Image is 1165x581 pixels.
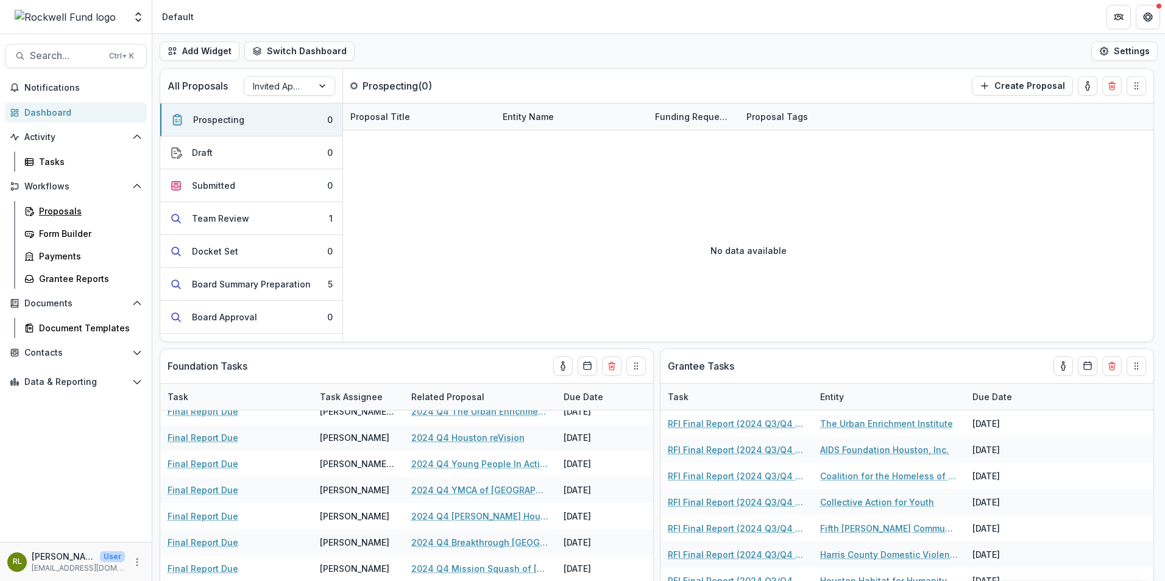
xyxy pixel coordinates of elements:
button: More [130,555,144,569]
div: [DATE] [965,437,1057,463]
a: AIDS Foundation Houston, Inc. [820,443,949,456]
a: The Urban Enrichment Institute [820,417,953,430]
div: Task Assignee [313,384,404,410]
button: Partners [1107,5,1131,29]
a: Payments [19,246,147,266]
div: Board Summary Preparation [192,278,311,290]
span: Notifications [24,83,142,93]
a: Form Builder [19,224,147,244]
div: [DATE] [965,489,1057,515]
div: 0 [327,311,333,323]
div: Entity [813,390,851,403]
p: [PERSON_NAME] [32,550,95,563]
a: RFI Final Report (2024 Q3/Q4 Grantees) [668,443,806,456]
div: [PERSON_NAME] [320,431,389,444]
a: Final Report Due [168,405,238,418]
button: Notifications [5,78,147,97]
button: Submitted0 [160,169,342,202]
div: [DATE] [965,515,1057,541]
button: Open entity switcher [130,5,147,29]
div: Grantee Reports [39,272,137,285]
span: Activity [24,132,127,143]
div: Entity [813,384,965,410]
button: Get Help [1136,5,1160,29]
div: [DATE] [965,463,1057,489]
a: Final Report Due [168,510,238,523]
div: Team Review [192,212,249,225]
div: 0 [327,245,333,258]
button: Prospecting0 [160,104,342,136]
div: Funding Requested [648,104,739,130]
button: Open Contacts [5,343,147,362]
div: [DATE] [556,451,648,477]
a: 2024 Q4 Young People In Action [411,457,549,470]
button: toggle-assigned-to-me [1078,76,1097,96]
button: Calendar [578,356,597,376]
div: Related Proposal [404,390,492,403]
div: Task [660,390,696,403]
span: Contacts [24,348,127,358]
button: Switch Dashboard [244,41,355,61]
button: Drag [626,356,646,376]
div: 0 [327,179,333,192]
a: Proposals [19,201,147,221]
div: Task [660,384,813,410]
div: Document Templates [39,322,137,334]
p: User [100,551,125,562]
button: Open Workflows [5,177,147,196]
p: Grantee Tasks [668,359,734,373]
button: Delete card [602,356,621,376]
div: Submitted [192,179,235,192]
div: Task Assignee [313,390,390,403]
div: Related Proposal [404,384,556,410]
div: Proposal Tags [739,110,815,123]
a: RFI Final Report (2024 Q3/Q4 Grantees) [668,417,806,430]
span: Search... [30,50,102,62]
nav: breadcrumb [157,8,199,26]
a: Grantee Reports [19,269,147,289]
a: Harris County Domestic Violence Coordinating Council [820,548,958,561]
div: [PERSON_NAME] [320,562,389,575]
div: Dashboard [24,106,137,119]
div: Default [162,10,194,23]
a: 2024 Q4 Mission Squash of [GEOGRAPHIC_DATA] [411,562,549,575]
button: toggle-assigned-to-me [553,356,573,376]
button: Settings [1091,41,1158,61]
button: Docket Set0 [160,235,342,268]
a: Final Report Due [168,536,238,549]
button: Open Activity [5,127,147,147]
div: Ctrl + K [107,49,136,63]
button: Drag [1127,76,1146,96]
button: Create Proposal [972,76,1073,96]
button: Open Documents [5,294,147,313]
div: [DATE] [556,424,648,451]
div: Funding Requested [648,110,739,123]
button: Drag [1127,356,1146,376]
p: All Proposals [168,79,228,93]
button: Board Summary Preparation5 [160,268,342,301]
a: RFI Final Report (2024 Q3/Q4 Grantees) [668,470,806,482]
div: 0 [327,146,333,159]
div: Task [160,384,313,410]
div: Proposal Title [343,104,495,130]
div: [DATE] [556,398,648,424]
div: Due Date [965,390,1019,403]
div: Due Date [965,384,1057,410]
div: Form Builder [39,227,137,240]
div: [DATE] [965,410,1057,437]
div: [DATE] [556,503,648,529]
div: Entity Name [495,104,648,130]
a: 2024 Q4 YMCA of [GEOGRAPHIC_DATA] [411,484,549,496]
button: Add Widget [160,41,239,61]
a: 2024 Q4 Houston reVision [411,431,525,444]
div: [PERSON_NAME] [320,510,389,523]
a: Coalition for the Homeless of Houston/[GEOGRAPHIC_DATA] [820,470,958,482]
div: [DATE] [556,529,648,555]
div: [PERSON_NAME] [320,536,389,549]
button: Draft0 [160,136,342,169]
